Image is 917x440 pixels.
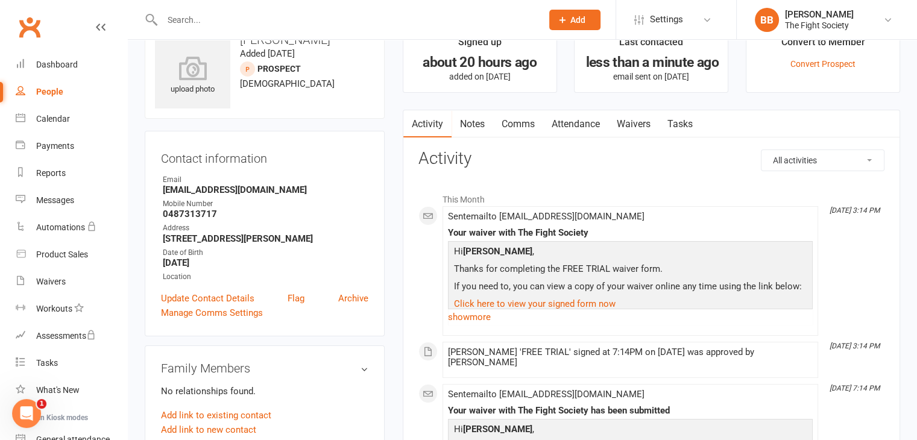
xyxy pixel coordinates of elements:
[36,385,80,395] div: What's New
[163,222,368,234] div: Address
[418,149,884,168] h3: Activity
[418,187,884,206] li: This Month
[36,277,66,286] div: Waivers
[830,384,880,392] i: [DATE] 7:14 PM
[16,268,127,295] a: Waivers
[161,147,368,165] h3: Contact information
[163,209,368,219] strong: 0487313717
[458,34,502,56] div: Signed up
[161,291,254,306] a: Update Contact Details
[570,15,585,25] span: Add
[240,48,295,59] time: Added [DATE]
[161,306,263,320] a: Manage Comms Settings
[288,291,304,306] a: Flag
[16,187,127,214] a: Messages
[543,110,608,138] a: Attendance
[785,20,854,31] div: The Fight Society
[36,358,58,368] div: Tasks
[448,389,644,400] span: Sent email to [EMAIL_ADDRESS][DOMAIN_NAME]
[414,72,546,81] p: added on [DATE]
[830,206,880,215] i: [DATE] 3:14 PM
[403,110,452,138] a: Activity
[414,56,546,69] div: about 20 hours ago
[163,257,368,268] strong: [DATE]
[161,408,271,423] a: Add link to existing contact
[12,399,41,428] iframe: Intercom live chat
[16,241,127,268] a: Product Sales
[36,222,85,232] div: Automations
[493,110,543,138] a: Comms
[163,184,368,195] strong: [EMAIL_ADDRESS][DOMAIN_NAME]
[585,56,717,69] div: less than a minute ago
[16,350,127,377] a: Tasks
[163,247,368,259] div: Date of Birth
[37,399,46,409] span: 1
[155,33,374,46] h3: [PERSON_NAME]
[155,56,230,96] div: upload photo
[451,422,810,439] p: Hi ,
[16,51,127,78] a: Dashboard
[785,9,854,20] div: [PERSON_NAME]
[16,214,127,241] a: Automations
[16,78,127,105] a: People
[36,114,70,124] div: Calendar
[448,347,813,368] div: [PERSON_NAME] 'FREE TRIAL' signed at 7:14PM on [DATE] was approved by [PERSON_NAME]
[36,195,74,205] div: Messages
[240,78,335,89] span: [DEMOGRAPHIC_DATA]
[159,11,534,28] input: Search...
[608,110,659,138] a: Waivers
[163,271,368,283] div: Location
[619,34,683,56] div: Last contacted
[36,60,78,69] div: Dashboard
[16,295,127,322] a: Workouts
[755,8,779,32] div: BB
[16,105,127,133] a: Calendar
[448,211,644,222] span: Sent email to [EMAIL_ADDRESS][DOMAIN_NAME]
[161,362,368,375] h3: Family Members
[549,10,600,30] button: Add
[448,309,813,325] a: show more
[659,110,701,138] a: Tasks
[585,72,717,81] p: email sent on [DATE]
[36,141,74,151] div: Payments
[790,59,856,69] a: Convert Prospect
[463,246,532,257] strong: [PERSON_NAME]
[14,12,45,42] a: Clubworx
[257,64,301,74] snap: prospect
[36,304,72,313] div: Workouts
[451,244,810,262] p: Hi ,
[650,6,683,33] span: Settings
[463,424,532,435] strong: [PERSON_NAME]
[454,298,616,309] a: Click here to view your signed form now
[163,198,368,210] div: Mobile Number
[830,342,880,350] i: [DATE] 3:14 PM
[161,384,368,398] p: No relationships found.
[161,423,256,437] a: Add link to new contact
[16,377,127,404] a: What's New
[451,262,810,279] p: Thanks for completing the FREE TRIAL waiver form.
[451,279,810,297] p: If you need to, you can view a copy of your waiver online any time using the link below:
[36,250,88,259] div: Product Sales
[16,322,127,350] a: Assessments
[338,291,368,306] a: Archive
[16,133,127,160] a: Payments
[452,110,493,138] a: Notes
[448,406,813,416] div: Your waiver with The Fight Society has been submitted
[36,331,96,341] div: Assessments
[163,233,368,244] strong: [STREET_ADDRESS][PERSON_NAME]
[36,168,66,178] div: Reports
[781,34,865,56] div: Convert to Member
[16,160,127,187] a: Reports
[36,87,63,96] div: People
[448,228,813,238] div: Your waiver with The Fight Society
[163,174,368,186] div: Email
